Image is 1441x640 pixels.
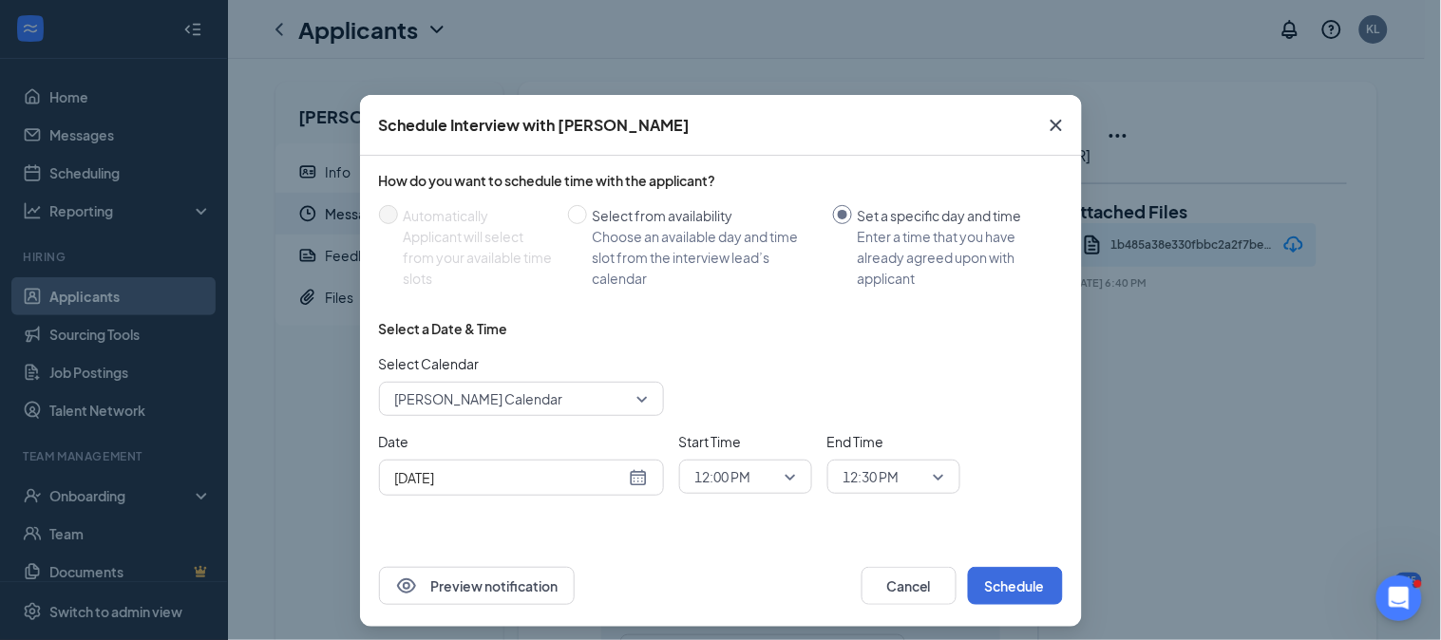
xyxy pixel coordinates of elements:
button: Schedule [968,567,1063,605]
div: Applicant will select from your available time slots [404,226,553,289]
div: Schedule Interview with [PERSON_NAME] [379,115,691,136]
input: Oct 15, 2025 [395,467,625,488]
div: Enter a time that you have already agreed upon with applicant [858,226,1048,289]
span: Select Calendar [379,353,664,374]
button: Cancel [862,567,957,605]
span: 12:00 PM [695,462,751,491]
div: Select from availability [593,205,818,226]
div: Automatically [404,205,553,226]
svg: Cross [1045,114,1068,137]
div: Choose an available day and time slot from the interview lead’s calendar [593,226,818,289]
button: Close [1031,95,1082,156]
div: Select a Date & Time [379,319,508,338]
button: EyePreview notification [379,567,575,605]
span: End Time [827,431,960,452]
div: How do you want to schedule time with the applicant? [379,171,1063,190]
iframe: Intercom live chat [1376,575,1422,621]
span: Start Time [679,431,812,452]
span: [PERSON_NAME] Calendar [395,385,563,413]
span: 12:30 PM [844,462,900,491]
svg: Eye [395,574,418,597]
div: Set a specific day and time [858,205,1048,226]
span: Date [379,431,664,452]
